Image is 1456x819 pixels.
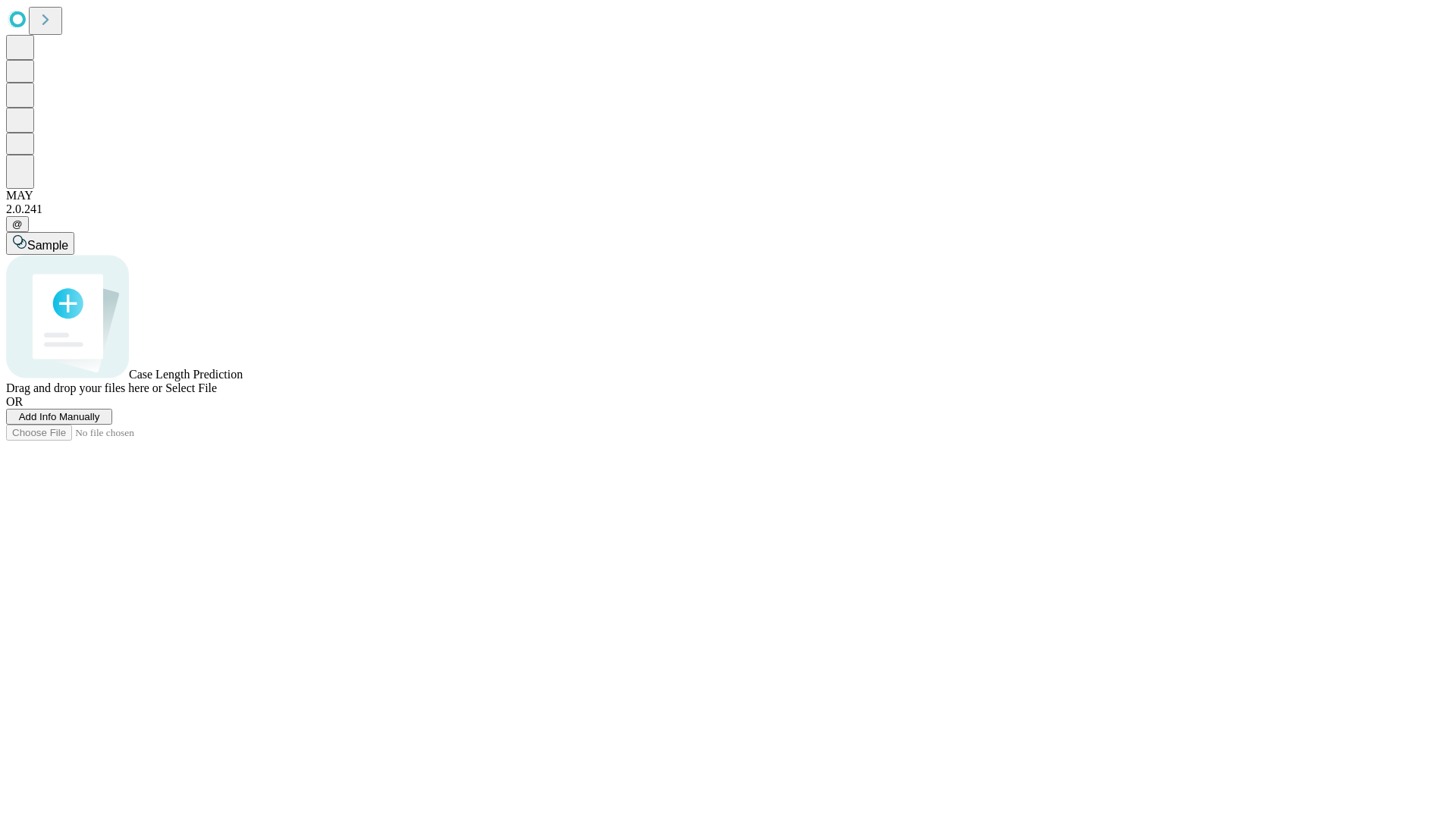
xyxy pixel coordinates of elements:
span: Select File [165,381,217,394]
span: @ [12,218,23,230]
button: Add Info Manually [6,409,112,425]
button: Sample [6,232,74,255]
span: Drag and drop your files here or [6,381,162,394]
span: Add Info Manually [19,411,100,422]
div: 2.0.241 [6,202,1450,216]
span: OR [6,395,23,408]
span: Sample [27,239,68,252]
span: Case Length Prediction [129,368,243,381]
button: @ [6,216,29,232]
div: MAY [6,189,1450,202]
